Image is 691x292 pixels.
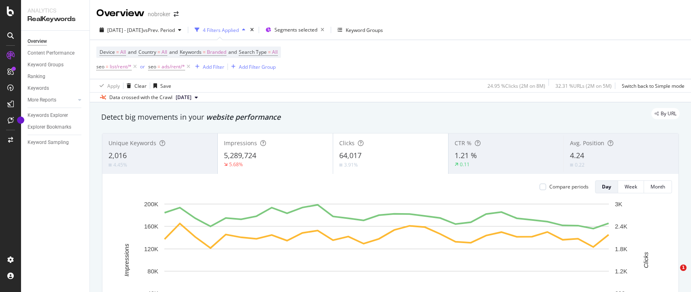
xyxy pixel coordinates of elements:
[17,116,24,124] div: Tooltip anchor
[344,161,358,168] div: 3.91%
[120,47,126,58] span: All
[224,139,257,147] span: Impressions
[274,26,317,33] span: Segments selected
[339,139,355,147] span: Clicks
[123,243,130,276] text: Impressions
[203,63,224,70] div: Add Filter
[147,268,158,275] text: 80K
[28,49,74,57] div: Content Performance
[108,164,112,166] img: Equal
[96,23,185,36] button: [DATE] - [DATE]vsPrev. Period
[455,150,477,160] span: 1.21 %
[28,123,71,131] div: Explorer Bookmarks
[203,49,206,55] span: =
[28,138,84,147] a: Keyword Sampling
[160,83,171,89] div: Save
[143,27,175,34] span: vs Prev. Period
[618,180,644,193] button: Week
[96,6,145,20] div: Overview
[180,49,202,55] span: Keywords
[644,180,672,193] button: Month
[148,63,156,70] span: seo
[150,79,171,92] button: Save
[663,264,683,284] iframe: Intercom live chat
[192,62,224,72] button: Add Filter
[339,164,342,166] img: Equal
[28,96,56,104] div: More Reports
[651,183,665,190] div: Month
[108,150,127,160] span: 2,016
[28,138,69,147] div: Keyword Sampling
[615,223,627,230] text: 2.4K
[28,61,84,69] a: Keyword Groups
[622,83,685,89] div: Switch back to Simple mode
[615,268,627,275] text: 1.2K
[262,23,327,36] button: Segments selected
[162,61,185,72] span: ads/rent/*
[28,96,76,104] a: More Reports
[174,11,179,17] div: arrow-right-arrow-left
[619,79,685,92] button: Switch back to Simple mode
[28,72,84,81] a: Ranking
[555,83,612,89] div: 32.31 % URLs ( 2M on 5M )
[28,72,45,81] div: Ranking
[239,63,276,70] div: Add Filter Group
[570,164,573,166] img: Equal
[661,111,676,116] span: By URL
[162,47,167,58] span: All
[107,27,143,34] span: [DATE] - [DATE]
[339,150,361,160] span: 64,017
[549,183,589,190] div: Compare periods
[144,245,158,252] text: 120K
[144,223,158,230] text: 160K
[602,183,611,190] div: Day
[455,139,472,147] span: CTR %
[172,93,201,102] button: [DATE]
[28,37,84,46] a: Overview
[680,264,687,271] span: 1
[651,108,680,119] div: legacy label
[228,49,237,55] span: and
[134,83,147,89] div: Clear
[239,49,267,55] span: Search Type
[28,6,83,15] div: Analytics
[460,161,470,168] div: 0.11
[625,183,637,190] div: Week
[570,150,584,160] span: 4.24
[96,79,120,92] button: Apply
[28,15,83,24] div: RealKeywords
[28,123,84,131] a: Explorer Bookmarks
[100,49,115,55] span: Device
[106,63,108,70] span: =
[96,63,104,70] span: seo
[108,139,156,147] span: Unique Keywords
[140,63,145,70] button: or
[207,47,226,58] span: Branded
[570,139,604,147] span: Avg. Position
[272,47,278,58] span: All
[110,61,132,72] span: list/rent/*
[157,63,160,70] span: =
[595,180,618,193] button: Day
[107,83,120,89] div: Apply
[176,94,191,101] span: 2025 Aug. 4th
[123,79,147,92] button: Clear
[28,84,49,93] div: Keywords
[28,111,84,120] a: Keywords Explorer
[487,83,545,89] div: 24.95 % Clicks ( 2M on 8M )
[28,84,84,93] a: Keywords
[249,26,255,34] div: times
[334,23,386,36] button: Keyword Groups
[191,23,249,36] button: 4 Filters Applied
[642,252,649,268] text: Clicks
[224,150,256,160] span: 5,289,724
[575,161,585,168] div: 0.22
[113,161,127,168] div: 4.45%
[28,49,84,57] a: Content Performance
[346,27,383,34] div: Keyword Groups
[169,49,178,55] span: and
[138,49,156,55] span: Country
[203,27,239,34] div: 4 Filters Applied
[615,201,622,207] text: 3K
